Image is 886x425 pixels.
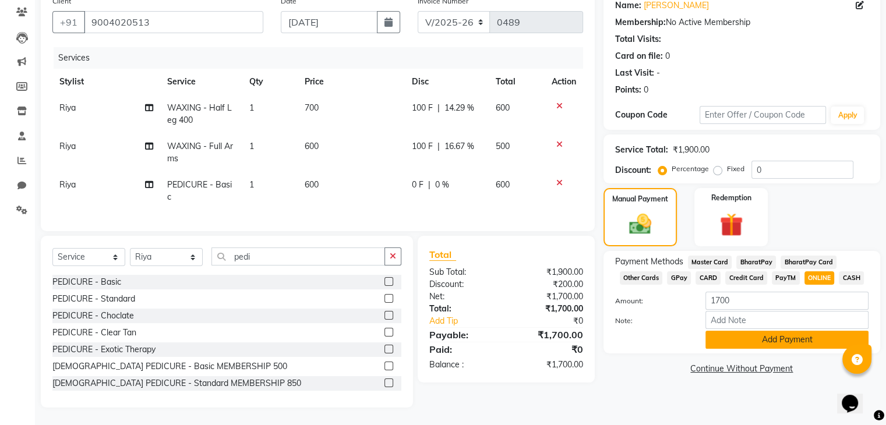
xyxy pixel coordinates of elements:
[421,342,506,356] div: Paid:
[606,363,878,375] a: Continue Without Payment
[496,141,510,151] span: 500
[305,179,319,190] span: 600
[52,343,156,356] div: PEDICURE - Exotic Therapy
[160,69,242,95] th: Service
[673,144,709,156] div: ₹1,900.00
[506,266,592,278] div: ₹1,900.00
[644,84,648,96] div: 0
[305,102,319,113] span: 700
[421,278,506,291] div: Discount:
[496,179,510,190] span: 600
[506,303,592,315] div: ₹1,700.00
[435,179,449,191] span: 0 %
[421,303,506,315] div: Total:
[59,179,76,190] span: Riya
[705,331,869,349] button: Add Payment
[444,140,474,153] span: 16.67 %
[52,11,85,33] button: +91
[620,271,663,285] span: Other Cards
[305,141,319,151] span: 600
[52,276,121,288] div: PEDICURE - Basic
[506,359,592,371] div: ₹1,700.00
[672,164,709,174] label: Percentage
[54,47,592,69] div: Services
[615,144,668,156] div: Service Total:
[736,256,776,269] span: BharatPay
[612,194,668,204] label: Manual Payment
[167,179,232,202] span: PEDICURE - Basic
[298,69,405,95] th: Price
[249,141,254,151] span: 1
[421,315,520,327] a: Add Tip
[711,193,751,203] label: Redemption
[242,69,297,95] th: Qty
[52,327,136,339] div: PEDICURE - Clear Tan
[606,316,697,326] label: Note:
[59,102,76,113] span: Riya
[84,11,263,33] input: Search by Name/Mobile/Email/Code
[615,16,666,29] div: Membership:
[688,256,732,269] span: Master Card
[249,179,254,190] span: 1
[520,315,591,327] div: ₹0
[421,328,506,342] div: Payable:
[615,84,641,96] div: Points:
[52,69,160,95] th: Stylist
[167,141,233,164] span: WAXING - Full Arms
[167,102,232,125] span: WAXING - Half Leg 400
[211,247,385,265] input: Search or Scan
[615,164,651,176] div: Discount:
[421,359,506,371] div: Balance :
[428,179,430,191] span: |
[506,328,592,342] div: ₹1,700.00
[59,141,76,151] span: Riya
[712,210,750,239] img: _gift.svg
[705,292,869,310] input: Amount
[52,310,134,322] div: PEDICURE - Choclate
[667,271,691,285] span: GPay
[696,271,721,285] span: CARD
[412,140,433,153] span: 100 F
[412,102,433,114] span: 100 F
[606,296,697,306] label: Amount:
[506,278,592,291] div: ₹200.00
[615,50,663,62] div: Card on file:
[52,293,135,305] div: PEDICURE - Standard
[249,102,254,113] span: 1
[615,16,869,29] div: No Active Membership
[489,69,544,95] th: Total
[52,360,287,373] div: [DEMOGRAPHIC_DATA] PEDICURE - Basic MEMBERSHIP 500
[52,377,301,389] div: [DEMOGRAPHIC_DATA] PEDICURE - Standard MEMBERSHIP 850
[421,291,506,303] div: Net:
[405,69,489,95] th: Disc
[705,311,869,329] input: Add Note
[772,271,800,285] span: PayTM
[622,211,658,237] img: _cash.svg
[700,106,827,124] input: Enter Offer / Coupon Code
[781,256,836,269] span: BharatPay Card
[725,271,767,285] span: Credit Card
[839,271,864,285] span: CASH
[429,249,456,261] span: Total
[615,109,700,121] div: Coupon Code
[615,256,683,268] span: Payment Methods
[421,266,506,278] div: Sub Total:
[412,179,423,191] span: 0 F
[615,33,661,45] div: Total Visits:
[545,69,583,95] th: Action
[656,67,660,79] div: -
[727,164,744,174] label: Fixed
[437,140,440,153] span: |
[437,102,440,114] span: |
[804,271,835,285] span: ONLINE
[506,291,592,303] div: ₹1,700.00
[837,378,874,413] iframe: chat widget
[615,67,654,79] div: Last Visit:
[665,50,670,62] div: 0
[444,102,474,114] span: 14.29 %
[831,107,864,124] button: Apply
[496,102,510,113] span: 600
[506,342,592,356] div: ₹0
